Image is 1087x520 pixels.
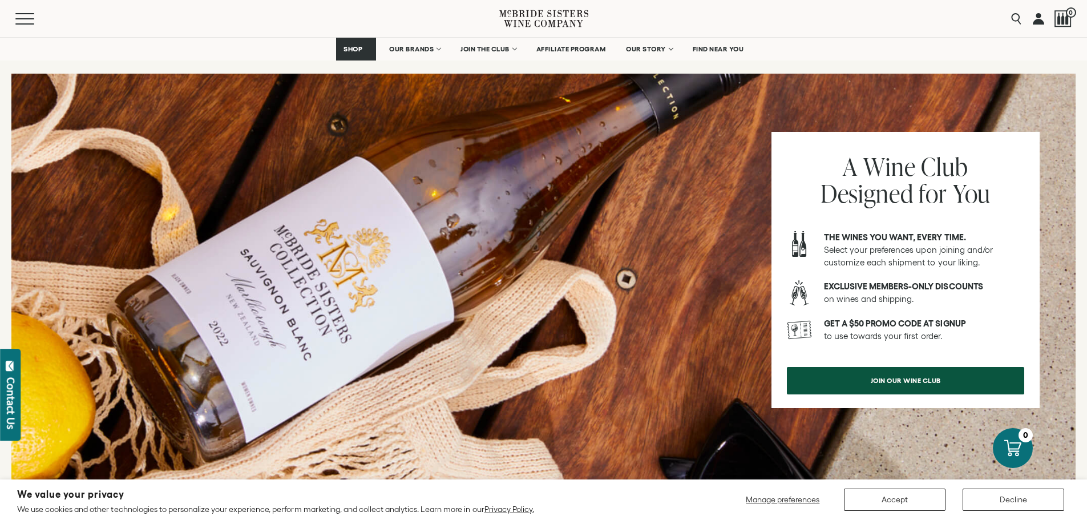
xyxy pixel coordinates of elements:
[536,45,606,53] span: AFFILIATE PROGRAM
[824,280,1024,305] p: on wines and shipping.
[619,38,680,61] a: OUR STORY
[15,13,56,25] button: Mobile Menu Trigger
[1066,7,1076,18] span: 0
[824,231,1024,269] p: Select your preferences upon joining and/or customize each shipment to your liking.
[824,232,966,242] strong: The wines you want, every time.
[824,317,1024,342] p: to use towards your first order.
[453,38,523,61] a: JOIN THE CLUB
[824,281,983,291] strong: Exclusive members-only discounts
[17,504,534,514] p: We use cookies and other technologies to personalize your experience, perform marketing, and coll...
[529,38,613,61] a: AFFILIATE PROGRAM
[626,45,666,53] span: OUR STORY
[746,495,819,504] span: Manage preferences
[693,45,744,53] span: FIND NEAR YOU
[336,38,376,61] a: SHOP
[17,490,534,499] h2: We value your privacy
[344,45,363,53] span: SHOP
[5,377,17,429] div: Contact Us
[821,176,914,210] span: Designed
[844,489,945,511] button: Accept
[484,505,534,514] a: Privacy Policy.
[787,367,1024,394] a: join our wine club
[389,45,434,53] span: OUR BRANDS
[1019,428,1033,442] div: 0
[824,319,966,328] strong: Get a $50 promo code at signup
[963,489,1064,511] button: Decline
[953,176,991,210] span: You
[919,176,947,210] span: for
[851,369,961,392] span: join our wine club
[863,150,915,183] span: Wine
[843,150,858,183] span: A
[382,38,447,61] a: OUR BRANDS
[685,38,751,61] a: FIND NEAR YOU
[921,150,968,183] span: Club
[460,45,510,53] span: JOIN THE CLUB
[739,489,827,511] button: Manage preferences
